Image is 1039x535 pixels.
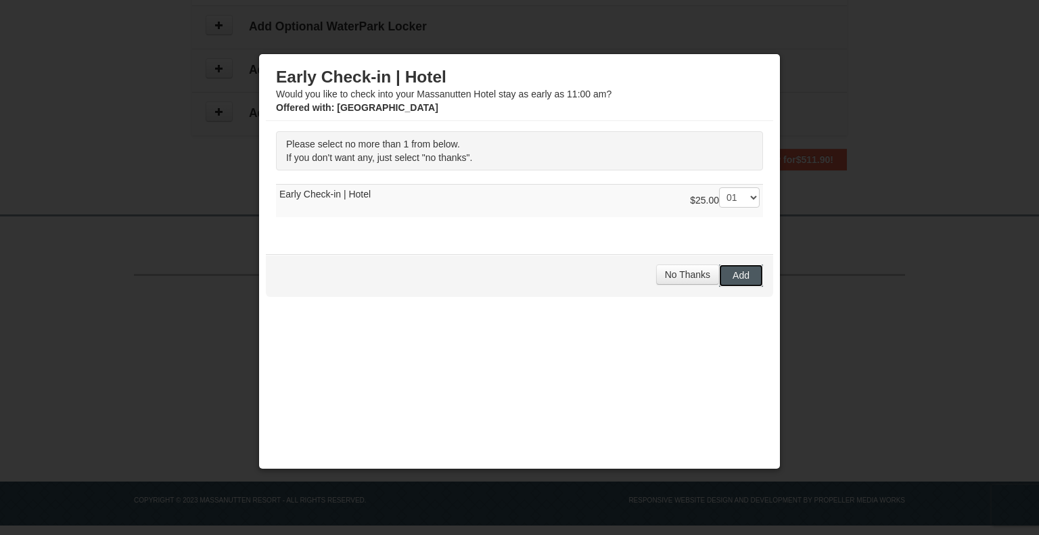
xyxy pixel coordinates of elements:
td: Early Check-in | Hotel [276,185,763,218]
span: Please select no more than 1 from below. [286,139,460,149]
div: $25.00 [690,187,760,214]
button: No Thanks [656,264,719,285]
span: Offered with [276,102,331,113]
div: Would you like to check into your Massanutten Hotel stay as early as 11:00 am? [276,67,763,114]
span: Add [733,270,749,281]
strong: : [GEOGRAPHIC_DATA] [276,102,438,113]
h3: Early Check-in | Hotel [276,67,763,87]
button: Add [719,264,763,286]
span: No Thanks [665,269,710,280]
span: If you don't want any, just select "no thanks". [286,152,472,163]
